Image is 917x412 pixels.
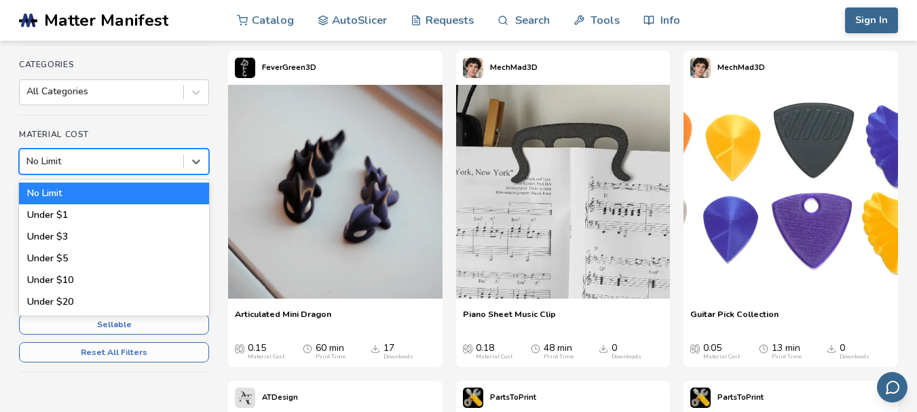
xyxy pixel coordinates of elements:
[690,58,711,78] img: MechMad3D's profile
[476,343,512,360] div: 0.18
[877,372,907,402] button: Send feedback via email
[316,343,345,360] div: 60 min
[840,354,869,360] div: Downloads
[316,354,345,360] div: Print Time
[262,390,298,405] p: ATDesign
[717,390,764,405] p: PartsToPrint
[456,51,544,85] a: MechMad3D's profileMechMad3D
[235,58,255,78] img: FeverGreen3D's profile
[19,204,209,226] div: Under $1
[690,388,711,408] img: PartsToPrint's profile
[262,60,316,75] p: FeverGreen3D
[703,354,740,360] div: Material Cost
[612,354,641,360] div: Downloads
[463,309,556,329] a: Piano Sheet Music Clip
[772,343,802,360] div: 13 min
[840,343,869,360] div: 0
[463,58,483,78] img: MechMad3D's profile
[463,388,483,408] img: PartsToPrint's profile
[845,7,898,33] button: Sign In
[26,156,29,167] input: No LimitNo LimitUnder $1Under $3Under $5Under $10Under $20
[235,343,244,354] span: Average Cost
[19,314,209,335] button: Sellable
[759,343,768,354] span: Average Print Time
[235,309,331,329] a: Articulated Mini Dragon
[19,248,209,269] div: Under $5
[703,343,740,360] div: 0.05
[383,343,413,360] div: 17
[248,354,284,360] div: Material Cost
[19,183,209,204] div: No Limit
[476,354,512,360] div: Material Cost
[490,390,536,405] p: PartsToPrint
[772,354,802,360] div: Print Time
[717,60,765,75] p: MechMad3D
[19,291,209,313] div: Under $20
[383,354,413,360] div: Downloads
[371,343,380,354] span: Downloads
[26,86,29,97] input: All Categories
[44,11,168,30] span: Matter Manifest
[827,343,836,354] span: Downloads
[690,343,700,354] span: Average Cost
[544,343,574,360] div: 48 min
[612,343,641,360] div: 0
[544,354,574,360] div: Print Time
[690,309,779,329] a: Guitar Pick Collection
[19,342,209,362] button: Reset All Filters
[490,60,538,75] p: MechMad3D
[19,130,209,139] h4: Material Cost
[19,60,209,69] h4: Categories
[599,343,608,354] span: Downloads
[228,51,323,85] a: FeverGreen3D's profileFeverGreen3D
[248,343,284,360] div: 0.15
[684,51,772,85] a: MechMad3D's profileMechMad3D
[19,226,209,248] div: Under $3
[19,269,209,291] div: Under $10
[531,343,540,354] span: Average Print Time
[235,388,255,408] img: ATDesign's profile
[303,343,312,354] span: Average Print Time
[463,343,472,354] span: Average Cost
